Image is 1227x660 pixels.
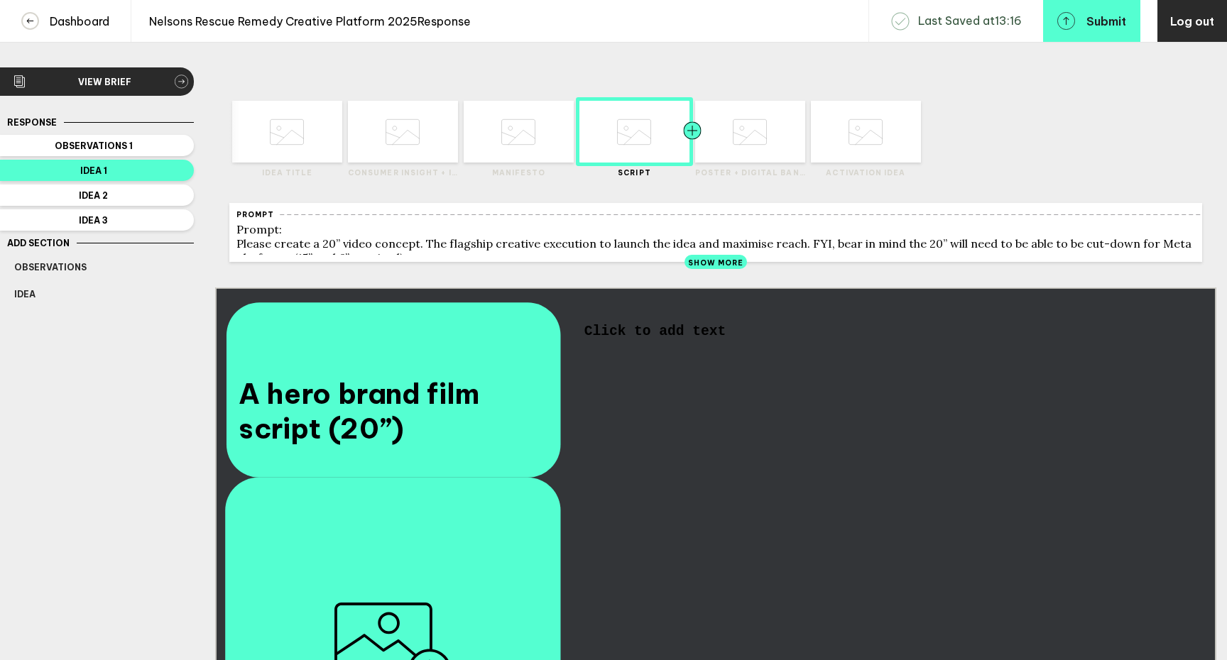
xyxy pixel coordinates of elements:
[348,168,458,177] label: Consumer Insight + Idea description
[695,168,805,177] label: Poster + Digital Banner
[14,165,173,176] span: Idea 1
[236,210,274,219] div: Prompt
[7,117,57,128] span: Response
[7,238,70,248] span: Add Section
[688,258,744,268] span: Show More
[232,168,342,177] label: Idea title
[579,168,689,177] label: Script
[14,190,173,201] span: Idea 2
[1170,14,1214,28] span: Log out
[236,222,1195,279] div: Prompt: Please create a 20” video concept. The flagship creative execution to launch the idea and...
[14,215,173,226] span: Idea 3
[811,168,921,177] label: Activation Idea
[14,141,173,151] span: Observations 1
[918,13,1022,29] span: Last Saved at 13 : 16
[239,376,480,446] span: A hero brand film script (20”)
[39,14,109,28] h4: Dashboard
[1086,16,1126,27] span: Submit
[36,77,175,87] span: View brief
[464,168,574,177] label: Manifesto
[138,14,471,28] h4: Nelsons Rescue Remedy Creative Platform 2025 Response
[584,324,726,339] span: Click to add text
